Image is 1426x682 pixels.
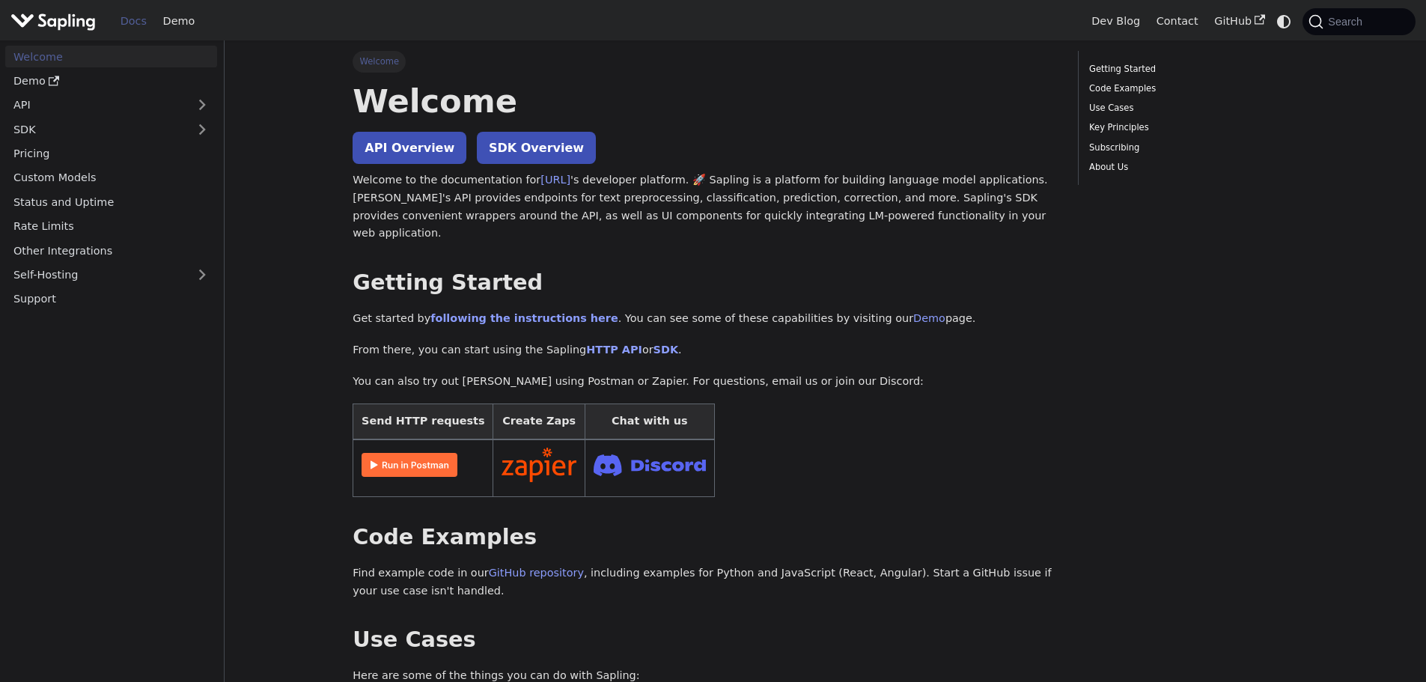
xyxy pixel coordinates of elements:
a: Pricing [5,143,217,165]
a: Sapling.aiSapling.ai [10,10,101,32]
a: Support [5,288,217,310]
img: Run in Postman [362,453,457,477]
button: Expand sidebar category 'API' [187,94,217,116]
th: Send HTTP requests [353,404,493,439]
a: SDK [5,118,187,140]
button: Expand sidebar category 'SDK' [187,118,217,140]
h2: Getting Started [353,270,1056,296]
a: Subscribing [1089,141,1292,155]
a: Dev Blog [1083,10,1148,33]
a: Contact [1148,10,1207,33]
nav: Breadcrumbs [353,51,1056,72]
a: GitHub repository [489,567,584,579]
a: SDK Overview [477,132,596,164]
a: Demo [913,312,945,324]
a: SDK [653,344,678,356]
p: Welcome to the documentation for 's developer platform. 🚀 Sapling is a platform for building lang... [353,171,1056,243]
a: following the instructions here [430,312,618,324]
a: Key Principles [1089,121,1292,135]
a: Code Examples [1089,82,1292,96]
a: [URL] [540,174,570,186]
h1: Welcome [353,81,1056,121]
p: Get started by . You can see some of these capabilities by visiting our page. [353,310,1056,328]
h2: Use Cases [353,627,1056,654]
a: About Us [1089,160,1292,174]
a: Getting Started [1089,62,1292,76]
a: Docs [112,10,155,33]
h2: Code Examples [353,524,1056,551]
img: Sapling.ai [10,10,96,32]
a: Custom Models [5,167,217,189]
a: Welcome [5,46,217,67]
a: Other Integrations [5,240,217,261]
p: You can also try out [PERSON_NAME] using Postman or Zapier. For questions, email us or join our D... [353,373,1056,391]
span: Welcome [353,51,406,72]
a: Rate Limits [5,216,217,237]
p: From there, you can start using the Sapling or . [353,341,1056,359]
span: Search [1323,16,1371,28]
th: Create Zaps [493,404,585,439]
a: Demo [155,10,203,33]
p: Find example code in our , including examples for Python and JavaScript (React, Angular). Start a... [353,564,1056,600]
button: Search (Command+K) [1302,8,1415,35]
img: Join Discord [594,450,706,481]
a: Self-Hosting [5,264,217,286]
button: Switch between dark and light mode (currently system mode) [1273,10,1295,32]
a: GitHub [1206,10,1273,33]
a: Demo [5,70,217,92]
th: Chat with us [585,404,714,439]
a: Status and Uptime [5,191,217,213]
a: Use Cases [1089,101,1292,115]
img: Connect in Zapier [502,448,576,482]
a: API Overview [353,132,466,164]
a: API [5,94,187,116]
a: HTTP API [586,344,642,356]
